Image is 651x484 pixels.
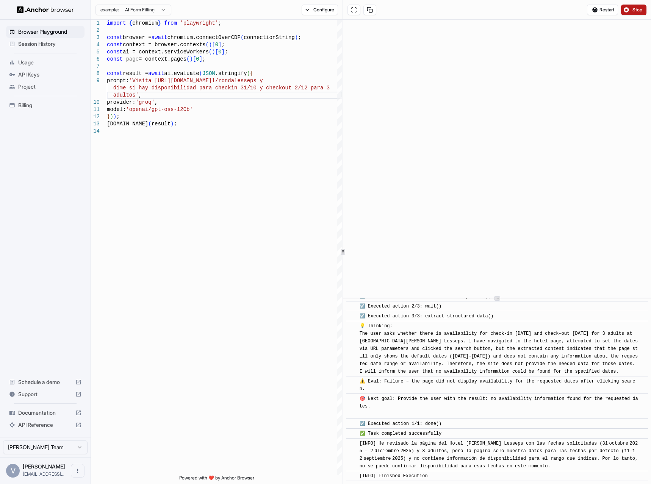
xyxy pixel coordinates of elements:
span: ⚠️ Eval: Failure – the page did not display availability for the requested dates after clicking s... [360,379,635,392]
span: ; [225,49,228,55]
span: Browser Playground [18,28,81,36]
img: Anchor Logo [17,6,74,13]
span: ( [241,34,244,41]
button: Copy session ID [363,5,376,15]
span: example: [100,7,119,13]
span: API Reference [18,421,72,429]
span: v.closas@gmail.com [23,471,64,477]
span: dime si hay disponibilidad para checkin 31/10 y ch [113,85,272,91]
span: ) [113,114,116,120]
span: ] [221,49,224,55]
span: } [107,114,110,120]
span: = context.pages [139,56,186,62]
button: Restart [587,5,618,15]
button: Open in full screen [347,5,360,15]
div: Browser Playground [6,26,85,38]
span: 'playwright' [180,20,218,26]
span: [ [212,42,215,48]
span: ☑️ Executed action 3/3: extract_structured_data() [360,314,493,319]
span: 0 [215,42,218,48]
span: Schedule a demo [18,378,72,386]
div: 1 [91,20,100,27]
span: ; [116,114,119,120]
span: [INFO] Finished Execution [360,473,428,479]
span: , [139,92,142,98]
span: ] [218,42,221,48]
span: ) [171,121,174,127]
span: ai = context.serviceWorkers [123,49,209,55]
span: { [129,20,132,26]
span: { [250,70,253,77]
span: prompt: [107,78,129,84]
span: eckout 2/12 para 3 [272,85,330,91]
div: 3 [91,34,100,41]
span: from [164,20,177,26]
span: const [107,42,123,48]
span: 💡 Thinking: The user asks whether there is availability for check‑in [DATE] and check‑out [DATE] ... [360,323,641,374]
span: ; [298,34,301,41]
div: 12 [91,113,100,120]
span: ; [202,56,205,62]
span: Restart [599,7,614,13]
span: 'Visita [URL][DOMAIN_NAME] [129,78,212,84]
span: ​ [350,440,354,447]
span: 'groq' [136,99,155,105]
span: Documentation [18,409,72,417]
div: 10 [91,99,100,106]
div: Support [6,388,85,400]
span: ( [148,121,151,127]
span: ; [174,121,177,127]
span: ( [199,70,202,77]
div: 2 [91,27,100,34]
div: Session History [6,38,85,50]
div: Schedule a demo [6,376,85,388]
span: ) [295,34,298,41]
span: [ [215,49,218,55]
div: API Keys [6,69,85,81]
span: browser = [123,34,152,41]
span: chromium.connectOverCDP [167,34,241,41]
div: 7 [91,63,100,70]
span: ( [205,42,208,48]
span: import [107,20,126,26]
span: ; [221,42,224,48]
span: 🎯 Next goal: Provide the user with the result: no availability information found for the requeste... [360,396,638,417]
span: ( [247,70,250,77]
span: ( [209,49,212,55]
span: await [152,34,167,41]
div: 11 [91,106,100,113]
span: result = [123,70,148,77]
div: 13 [91,120,100,128]
span: model: [107,106,126,112]
span: ( [186,56,189,62]
span: Session History [18,40,81,48]
span: ​ [350,312,354,320]
div: V [6,464,20,478]
span: const [107,34,123,41]
span: API Keys [18,71,81,78]
span: ; [218,20,221,26]
button: Configure [302,5,338,15]
span: ​ [350,378,354,385]
span: ) [212,49,215,55]
span: [DOMAIN_NAME] [107,121,148,127]
div: 8 [91,70,100,77]
span: connectionString [244,34,294,41]
span: ☑️ Executed action 1/1: done() [360,421,442,426]
span: adultos' [113,92,139,98]
span: Stop [632,7,643,13]
span: Usage [18,59,81,66]
span: chromium [132,20,158,26]
span: ) [189,56,192,62]
div: Usage [6,56,85,69]
span: ​ [350,420,354,428]
span: ) [209,42,212,48]
span: ​ [350,395,354,403]
button: Open menu [71,464,85,478]
span: Project [18,83,81,91]
div: 9 [91,77,100,84]
span: page [126,56,139,62]
span: result [152,121,171,127]
span: Víctor [23,463,65,470]
div: 14 [91,128,100,135]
